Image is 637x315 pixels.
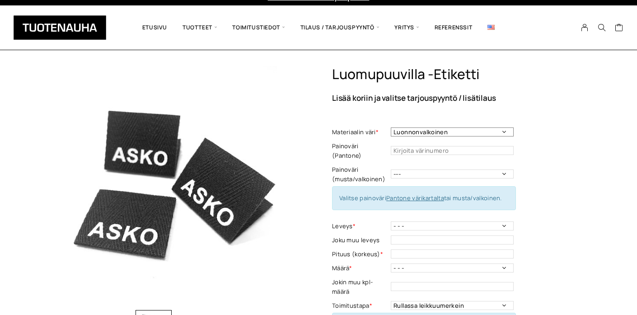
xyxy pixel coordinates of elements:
label: Määrä [332,263,389,273]
img: Tuotenauha Oy [14,15,106,40]
label: Leveys [332,221,389,231]
span: Toimitustiedot [225,12,292,43]
label: Jokin muu kpl-määrä [332,277,389,296]
p: Lisää koriin ja valitse tarjouspyyntö / lisätilaus [332,94,583,102]
a: Referenssit [427,12,480,43]
label: Pituus (korkeus) [332,249,389,259]
a: Etusivu [135,12,175,43]
h1: Luomupuuvilla -etiketti [332,66,583,83]
span: Valitse painoväri tai musta/valkoinen. [339,194,502,202]
label: Joku muu leveys [332,235,389,245]
img: Tuotenauha puuvillakanttinauha jämäkkä kalanruotokuvio [54,66,294,306]
label: Painoväri (Pantone) [332,141,389,160]
input: Kirjoita värinumero [391,146,514,155]
a: Cart [615,23,623,34]
span: Yritys [387,12,426,43]
span: Tilaus / Tarjouspyyntö [293,12,387,43]
label: Toimitustapa [332,301,389,310]
a: Pantone värikartalta [386,194,444,202]
a: My Account [576,24,594,32]
label: Materiaalin väri [332,127,389,137]
label: Painoväri (musta/valkoinen) [332,165,389,184]
img: English [487,25,495,30]
button: Search [593,24,610,32]
span: Tuotteet [175,12,225,43]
